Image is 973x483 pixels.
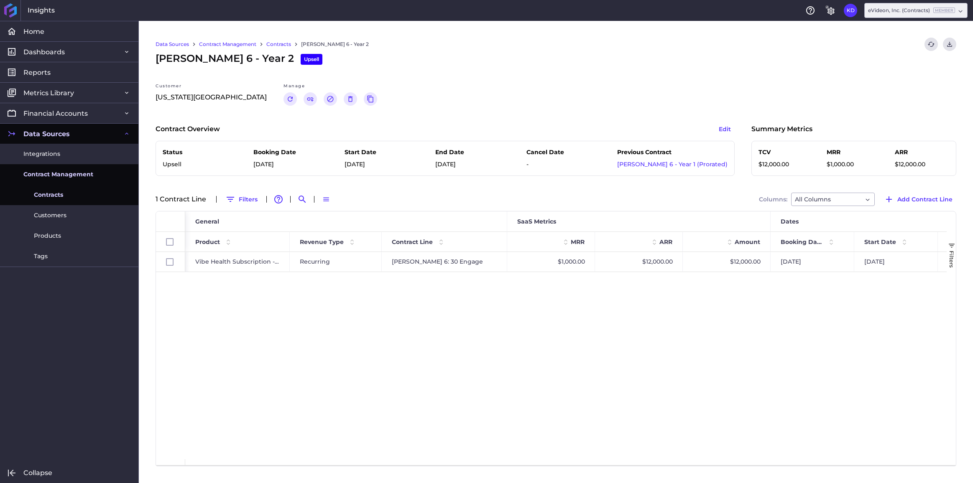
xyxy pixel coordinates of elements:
div: [PERSON_NAME] 6: 30 Engage [382,252,507,272]
span: ARR [659,238,672,246]
span: Products [34,231,61,240]
div: [DATE] [771,252,854,272]
span: MRR [571,238,585,246]
button: Cancel [324,92,337,106]
span: Reports [23,68,51,77]
p: TCV [758,148,813,157]
p: ARR [895,148,949,157]
a: Data Sources [156,41,189,48]
button: Delete [344,92,357,106]
span: Home [23,27,44,36]
button: Search by [296,193,309,206]
span: Data Sources [23,130,70,138]
div: Press SPACE to select this row. [156,252,185,272]
button: Edit [715,122,735,136]
span: Booking Date [781,238,823,246]
span: Vibe Health Subscription - Recurring [195,252,280,271]
span: Metrics Library [23,89,74,97]
div: Manage [283,83,377,92]
div: Upsell [301,54,322,65]
a: [PERSON_NAME] 6 - Year 1 (Prorated) [617,160,728,168]
p: MRR [827,148,881,157]
div: eVideon, Inc. (Contracts) [868,7,955,14]
span: Add Contract Line [897,195,953,204]
a: [PERSON_NAME] 6 - Year 2 [301,41,369,48]
button: General Settings [824,4,837,17]
p: [DATE] [435,160,490,169]
button: Help [804,4,817,17]
span: Customers [34,211,66,220]
span: Revenue Type [300,238,344,246]
span: Amount [735,238,760,246]
p: Start Date [345,148,399,157]
a: Contract Management [199,41,256,48]
p: $12,000.00 [758,160,813,169]
button: Link [304,92,317,106]
button: Renew [283,92,297,106]
span: Contract Management [23,170,93,179]
button: Download [943,38,956,51]
div: $12,000.00 [683,252,771,272]
span: Columns: [759,196,787,202]
div: [DATE] [854,252,938,272]
span: Integrations [23,150,60,158]
a: Contracts [266,41,291,48]
span: Dashboards [23,48,65,56]
span: Contract Line [392,238,433,246]
span: [PERSON_NAME] 6 - Year 2 [156,51,322,66]
span: SaaS Metrics [517,218,556,225]
p: [US_STATE][GEOGRAPHIC_DATA] [156,92,267,102]
div: $1,000.00 [507,252,595,272]
p: - [526,160,581,169]
div: Recurring [290,252,382,272]
span: Filters [948,251,955,268]
button: User Menu [844,4,857,17]
p: Previous Contract [617,148,728,157]
button: Add Contract Line [880,193,956,206]
span: Collapse [23,468,52,477]
span: Dates [781,218,799,225]
span: Contracts [34,191,63,199]
span: All Columns [795,194,831,204]
p: End Date [435,148,490,157]
span: Start Date [864,238,896,246]
div: 1 Contract Line [156,196,211,203]
p: Summary Metrics [751,124,812,134]
p: [DATE] [345,160,399,169]
p: Contract Overview [156,124,220,134]
p: $12,000.00 [895,160,949,169]
ins: Member [933,8,955,13]
p: Cancel Date [526,148,581,157]
span: Product [195,238,220,246]
p: Status [163,148,217,157]
button: Filters [222,193,261,206]
div: Dropdown select [864,3,968,18]
p: $1,000.00 [827,160,881,169]
p: Upsell [163,160,217,169]
p: [DATE] [253,160,308,169]
button: Refresh [924,38,938,51]
span: Tags [34,252,48,261]
div: Customer [156,83,267,92]
div: Dropdown select [791,193,875,206]
span: Financial Accounts [23,109,88,118]
p: Booking Date [253,148,308,157]
div: $12,000.00 [595,252,683,272]
span: General [195,218,219,225]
